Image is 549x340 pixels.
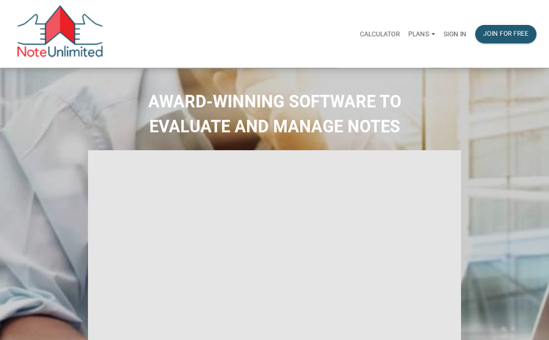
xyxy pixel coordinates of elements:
[475,25,537,43] button: Join for free
[8,89,541,139] h2: AWARD-WINNING SOFTWARE TO EVALUATE AND MANAGE NOTES
[471,20,541,49] a: Join for free
[360,30,400,38] p: Calculator
[444,30,466,38] p: Sign in
[404,21,439,47] button: Plans
[408,30,429,38] p: Plans
[404,20,439,49] a: Plans
[483,29,528,39] div: Join for free
[356,20,404,49] a: Calculator
[439,20,471,49] a: Sign in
